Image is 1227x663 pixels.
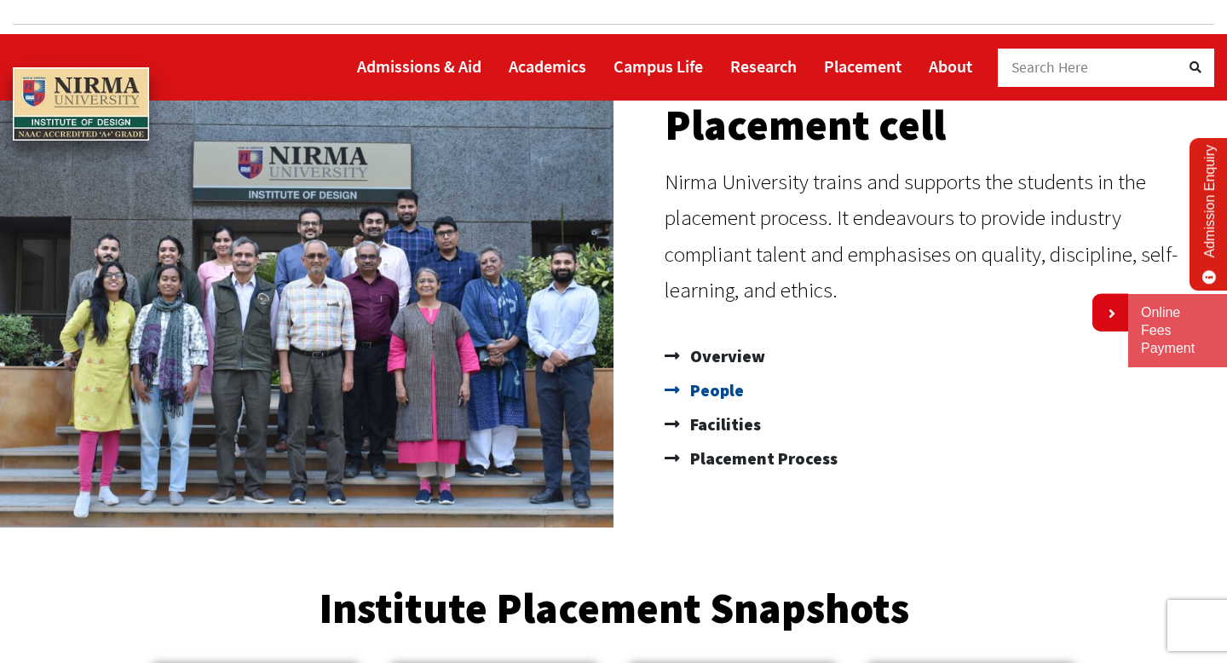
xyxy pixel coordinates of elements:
[613,49,703,84] a: Campus Life
[730,49,797,84] a: Research
[1011,58,1089,77] span: Search Here
[665,373,1210,407] a: People
[929,49,972,84] a: About
[686,373,744,407] span: People
[665,104,1210,147] h2: Placement cell
[686,441,838,476] span: Placement Process
[13,67,149,141] img: main_logo
[665,441,1210,476] a: Placement Process
[665,339,1210,373] a: Overview
[136,587,1091,630] h2: Institute Placement Snapshots
[665,164,1210,308] p: Nirma University trains and supports the students in the placement process. It endeavours to prov...
[686,407,761,441] span: Facilities
[509,49,586,84] a: Academics
[686,339,765,373] span: Overview
[357,49,481,84] a: Admissions & Aid
[1141,304,1214,357] a: Online Fees Payment
[824,49,902,84] a: Placement
[665,407,1210,441] a: Facilities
